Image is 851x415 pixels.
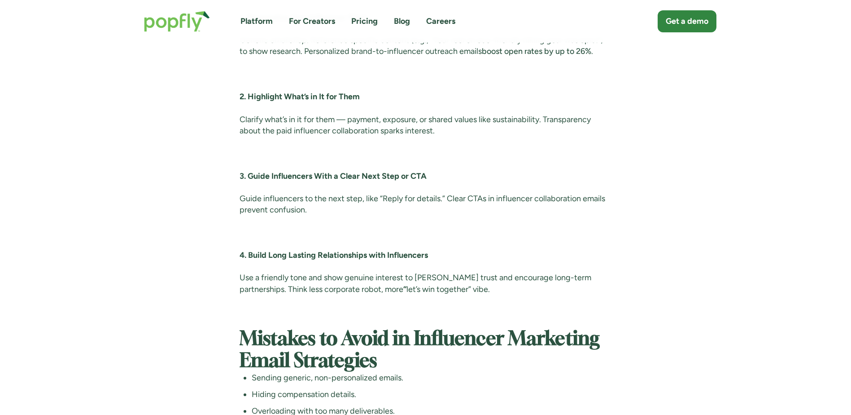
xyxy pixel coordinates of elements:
a: For Creators [289,16,335,27]
a: Pricing [351,16,378,27]
p: ‍ [240,148,611,159]
a: Platform [240,16,273,27]
p: Generic emails . Reference specific content (e.g., “Your reel on eco-friendly hiking gear was epi... [240,35,611,57]
strong: 3. Guide Influencers With a Clear Next Step or CTA [240,171,427,181]
li: Hiding compensation details. [252,389,611,400]
p: ‍ [240,227,611,238]
strong: “ [403,284,406,294]
div: Get a demo [666,16,708,27]
a: Blog [394,16,410,27]
p: Clarify what’s in it for them — payment, exposure, or shared values like sustainability. Transpar... [240,114,611,137]
strong: 4. Build Long Lasting Relationships with Influencers [240,250,428,260]
strong: Mistakes to Avoid in Influencer Marketing Email Strategies [240,330,600,370]
p: Use a friendly tone and show genuine interest to [PERSON_NAME] trust and encourage long-term part... [240,272,611,295]
a: Get a demo [658,10,716,32]
li: Sending generic, non-personalized emails. [252,372,611,384]
a: home [135,2,219,41]
p: Guide influencers to the next step, like “Reply for details.” Clear CTAs in influencer collaborat... [240,193,611,216]
a: Careers [426,16,455,27]
a: boost open rates by up to 26% [482,46,591,56]
p: ‍ [240,306,611,318]
p: ‍ [240,69,611,80]
strong: 2. Highlight What’s in It for Them [240,92,360,102]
